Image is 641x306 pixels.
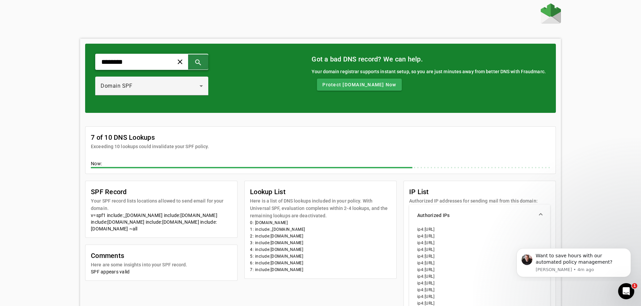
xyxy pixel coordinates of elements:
iframe: Intercom live chat [618,283,634,299]
mat-card-subtitle: Here is a list of DNS lookups included in your policy. With Universal SPF, evaluation completes w... [250,197,391,219]
li: ip4:[URL] [417,260,542,266]
li: ip4:[URL] [417,287,542,293]
img: Fraudmarc Logo [541,3,561,24]
span: Protect [DOMAIN_NAME] Now [322,81,396,88]
li: 1: include:_[DOMAIN_NAME] [250,226,391,233]
button: Protect [DOMAIN_NAME] Now [317,79,401,91]
li: 2: include:[DOMAIN_NAME] [250,233,391,239]
li: 0: [DOMAIN_NAME] [250,219,391,226]
div: Now: [91,160,550,168]
span: 1 [632,283,637,289]
iframe: Intercom notifications message [506,242,641,281]
li: ip4:[URL] [417,226,542,233]
mat-card-subtitle: Authorized IP addresses for sending mail from this domain: [409,197,538,205]
div: v=spf1 include:_[DOMAIN_NAME] include:[DOMAIN_NAME] include:[DOMAIN_NAME] include:[DOMAIN_NAME] i... [91,212,232,232]
li: ip4:[URL] [417,253,542,260]
mat-card-title: SPF Record [91,186,232,197]
mat-card-title: Lookup List [250,186,391,197]
li: ip4:[URL] [417,293,542,300]
div: Your domain registrar supports instant setup, so you are just minutes away from better DNS with F... [312,68,546,75]
li: 6: include:[DOMAIN_NAME] [250,260,391,266]
div: SPF appears valid [91,268,232,275]
mat-card-subtitle: Your SPF record lists locations allowed to send email for your domain. [91,197,232,212]
mat-card-title: Got a bad DNS record? We can help. [312,54,546,64]
li: ip4:[URL] [417,239,542,246]
mat-card-subtitle: Exceeding 10 lookups could invalidate your SPF policy. [91,143,209,150]
li: ip4:[URL] [417,266,542,273]
li: ip4:[URL] [417,273,542,280]
mat-card-subtitle: Here are some insights into your SPF record. [91,261,187,268]
li: 7: include:[DOMAIN_NAME] [250,266,391,273]
span: Domain SPF [101,83,132,89]
li: 4: include:[DOMAIN_NAME] [250,246,391,253]
li: ip4:[URL] [417,280,542,287]
mat-card-title: 7 of 10 DNS Lookups [91,132,209,143]
li: 5: include:[DOMAIN_NAME] [250,253,391,260]
mat-panel-title: Authorized IPs [417,212,534,219]
mat-card-title: Comments [91,250,187,261]
a: Home [541,3,561,25]
li: ip4:[URL] [417,246,542,253]
mat-card-title: IP List [409,186,538,197]
li: ip4:[URL] [417,233,542,239]
li: 3: include:[DOMAIN_NAME] [250,239,391,246]
mat-expansion-panel-header: Authorized IPs [409,205,550,226]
